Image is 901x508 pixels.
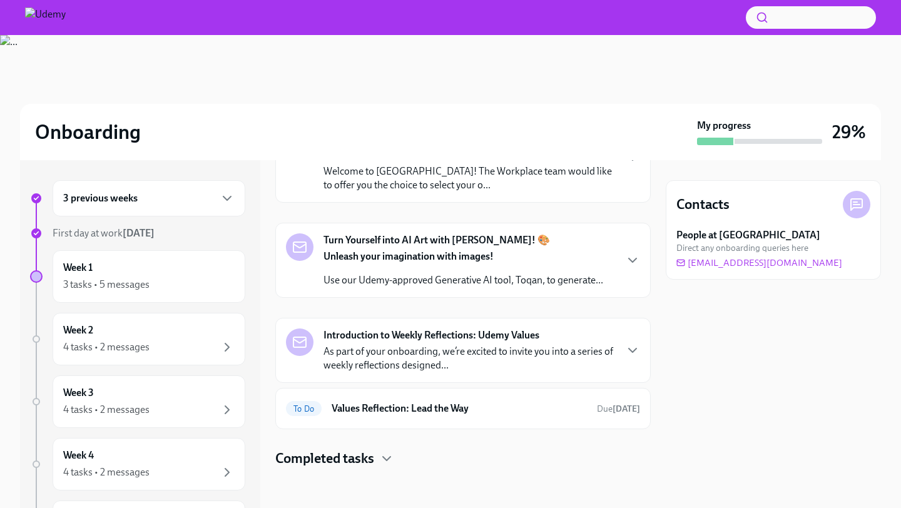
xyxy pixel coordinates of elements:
[597,403,640,415] span: August 18th, 2025 08:00
[63,386,94,400] h6: Week 3
[597,404,640,414] span: Due
[286,404,322,414] span: To Do
[323,345,615,372] p: As part of your onboarding, we’re excited to invite you into a series of weekly reflections desig...
[275,449,651,468] div: Completed tasks
[63,278,150,292] div: 3 tasks • 5 messages
[53,227,155,239] span: First day at work
[123,227,155,239] strong: [DATE]
[63,449,94,462] h6: Week 4
[35,119,141,145] h2: Onboarding
[323,273,603,287] p: Use our Udemy-approved Generative AI tool, Toqan, to generate...
[63,191,138,205] h6: 3 previous weeks
[53,180,245,216] div: 3 previous weeks
[676,257,842,269] a: [EMAIL_ADDRESS][DOMAIN_NAME]
[63,403,150,417] div: 4 tasks • 2 messages
[286,399,640,419] a: To DoValues Reflection: Lead the WayDue[DATE]
[30,313,245,365] a: Week 24 tasks • 2 messages
[697,119,751,133] strong: My progress
[676,195,730,214] h4: Contacts
[332,402,587,415] h6: Values Reflection: Lead the Way
[323,328,539,342] strong: Introduction to Weekly Reflections: Udemy Values
[63,323,93,337] h6: Week 2
[275,449,374,468] h4: Completed tasks
[30,375,245,428] a: Week 34 tasks • 2 messages
[323,233,550,247] strong: Turn Yourself into AI Art with [PERSON_NAME]! 🎨
[30,438,245,490] a: Week 44 tasks • 2 messages
[676,228,820,242] strong: People at [GEOGRAPHIC_DATA]
[832,121,866,143] h3: 29%
[30,250,245,303] a: Week 13 tasks • 5 messages
[323,250,494,262] strong: Unleash your imagination with images!
[676,242,808,254] span: Direct any onboarding queries here
[63,261,93,275] h6: Week 1
[613,404,640,414] strong: [DATE]
[63,340,150,354] div: 4 tasks • 2 messages
[25,8,66,28] img: Udemy
[323,165,615,192] p: Welcome to [GEOGRAPHIC_DATA]! The Workplace team would like to offer you the choice to select you...
[30,226,245,240] a: First day at work[DATE]
[63,465,150,479] div: 4 tasks • 2 messages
